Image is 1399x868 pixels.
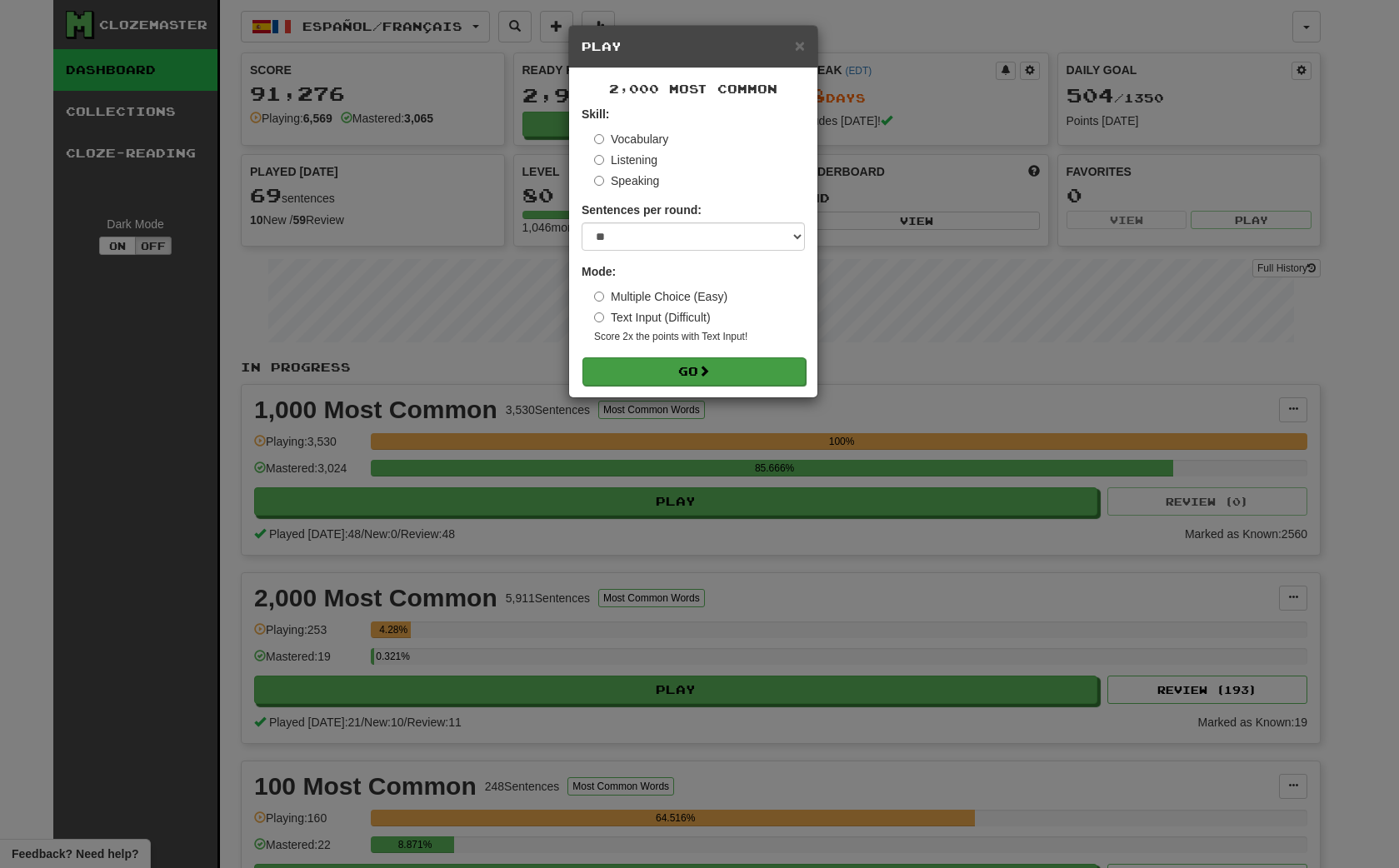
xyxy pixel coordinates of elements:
input: Multiple Choice (Easy) [594,292,604,302]
label: Vocabulary [594,131,668,147]
strong: Mode: [582,265,616,278]
label: Listening [594,152,657,168]
small: Score 2x the points with Text Input ! [594,330,805,344]
input: Speaking [594,176,604,186]
input: Listening [594,155,604,165]
span: × [795,36,805,55]
button: Go [582,357,806,386]
label: Speaking [594,172,659,189]
label: Multiple Choice (Easy) [594,288,727,305]
span: 2,000 Most Common [609,82,777,96]
label: Sentences per round: [582,202,702,218]
input: Vocabulary [594,134,604,144]
button: Close [795,37,805,54]
strong: Skill: [582,107,609,121]
h5: Play [582,38,805,55]
label: Text Input (Difficult) [594,309,711,326]
input: Text Input (Difficult) [594,312,604,322]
